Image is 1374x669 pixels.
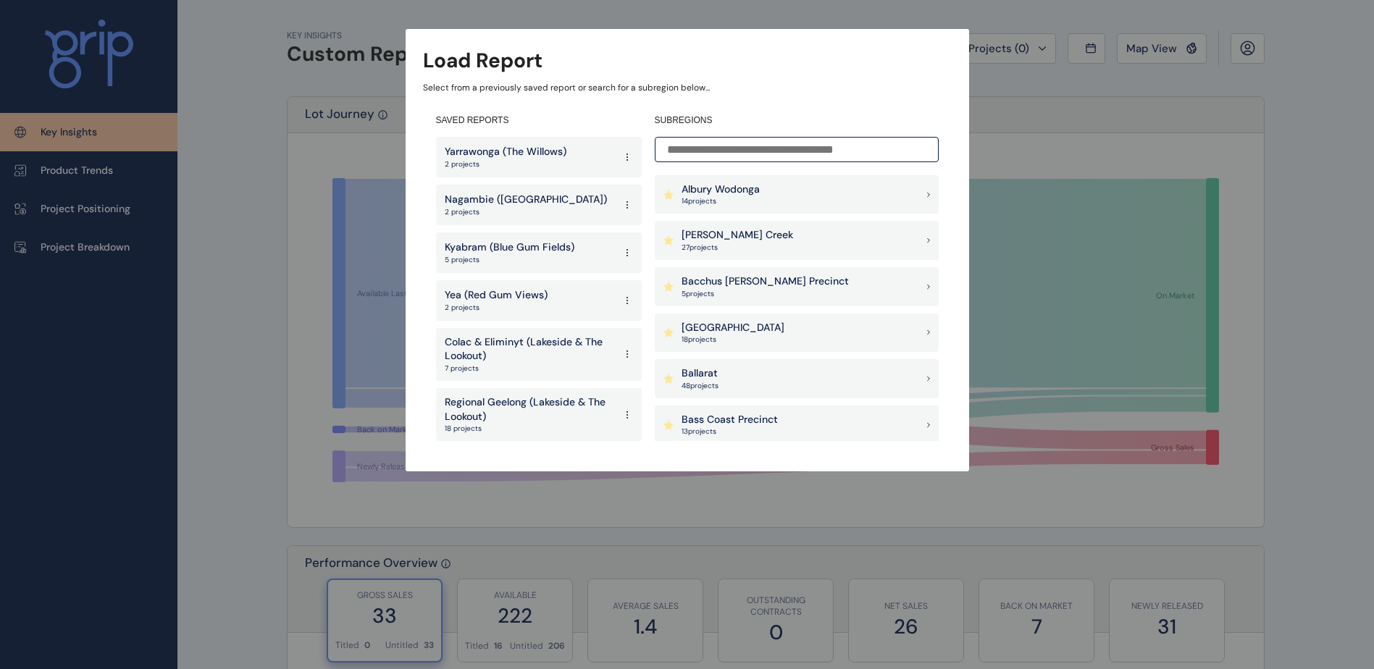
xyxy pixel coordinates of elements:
p: Kyabram (Blue Gum Fields) [445,240,574,255]
p: Yarrawonga (The Willows) [445,145,566,159]
p: [GEOGRAPHIC_DATA] [682,321,784,335]
p: 18 project s [682,334,784,345]
p: Bass Coast Precinct [682,413,778,427]
h4: SAVED REPORTS [436,114,642,127]
p: 5 projects [445,255,574,265]
p: Nagambie ([GEOGRAPHIC_DATA]) [445,193,607,207]
p: Bacchus [PERSON_NAME] Precinct [682,274,849,289]
p: 5 project s [682,289,849,299]
p: Yea (Red Gum Views) [445,288,548,303]
p: 48 project s [682,381,719,391]
h3: Load Report [423,46,543,75]
p: Ballarat [682,366,719,381]
h4: SUBREGIONS [655,114,939,127]
p: 2 projects [445,303,548,313]
p: [PERSON_NAME] Creek [682,228,793,243]
p: 7 projects [445,363,614,374]
p: 2 projects [445,207,607,217]
p: 13 project s [682,426,778,437]
p: 27 project s [682,243,793,253]
p: 2 projects [445,159,566,169]
p: Albury Wodonga [682,182,760,197]
p: 14 project s [682,196,760,206]
p: Colac & Eliminyt (Lakeside & The Lookout) [445,335,614,363]
p: Regional Geelong (Lakeside & The Lookout) [445,395,614,424]
p: 18 projects [445,424,614,434]
p: Select from a previously saved report or search for a subregion below... [423,82,952,94]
